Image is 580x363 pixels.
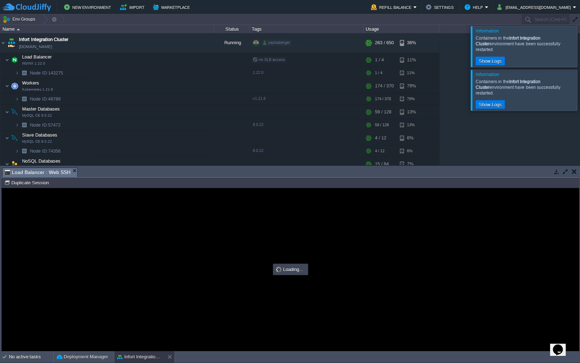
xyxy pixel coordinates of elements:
img: CloudJiffy [2,3,51,12]
button: New Environment [64,3,113,11]
div: 11% [400,53,423,67]
div: 36% [400,33,423,52]
span: Information [476,28,499,34]
button: Show Logs [477,58,504,64]
button: Marketplace [153,3,192,11]
div: 13% [400,119,423,131]
img: AMDAwAAAACH5BAEAAAAALAAAAAABAAEAAAICRAEAOw== [5,53,9,67]
div: 7% [400,157,423,171]
span: Kubernetes 1.21.6 [22,87,53,92]
img: AMDAwAAAACH5BAEAAAAALAAAAAABAAEAAAICRAEAOw== [6,33,16,52]
div: Containers in the environment have been successfully restarted. [476,35,575,52]
a: [DOMAIN_NAME] [19,43,52,50]
div: No active tasks [9,351,53,363]
a: Slave DatabasesMySQL CE 8.0.22 [21,132,58,138]
span: Workers [21,80,40,86]
div: 174 / 370 [375,93,391,104]
img: AMDAwAAAACH5BAEAAAAALAAAAAABAAEAAAICRAEAOw== [5,105,9,119]
button: Deployment Manager [57,353,108,361]
a: NoSQL Databases [21,158,62,164]
div: Tags [250,25,363,33]
img: AMDAwAAAACH5BAEAAAAALAAAAAABAAEAAAICRAEAOw== [10,157,20,171]
img: AMDAwAAAACH5BAEAAAAALAAAAAABAAEAAAICRAEAOw== [19,145,29,157]
div: 1 / 4 [375,53,384,67]
div: 79% [400,93,423,104]
img: AMDAwAAAACH5BAEAAAAALAAAAAABAAEAAAICRAEAOw== [15,93,19,104]
div: sashaberger [262,40,292,46]
div: 13% [400,105,423,119]
a: Load BalancerNGINX 1.22.0 [21,54,53,60]
button: Import [120,3,147,11]
img: AMDAwAAAACH5BAEAAAAALAAAAAABAAEAAAICRAEAOw== [17,29,20,30]
span: Master Databases [21,106,61,112]
div: 4 / 12 [375,131,386,145]
div: 174 / 370 [375,79,394,93]
a: WorkersKubernetes 1.21.6 [21,80,40,86]
button: Refill Balance [371,3,413,11]
div: 6% [400,131,423,145]
span: v1.21.6 [253,96,266,101]
span: 74356 [29,148,62,154]
div: Running [214,33,250,52]
img: AMDAwAAAACH5BAEAAAAALAAAAAABAAEAAAICRAEAOw== [5,79,9,93]
span: no SLB access [253,57,285,62]
img: AMDAwAAAACH5BAEAAAAALAAAAAABAAEAAAICRAEAOw== [19,67,29,78]
div: Containers in the environment have been successfully restarted. [476,79,575,96]
span: 143275 [29,70,64,76]
span: NGINX 1.22.0 [22,61,45,66]
span: Node ID: [30,70,48,76]
img: AMDAwAAAACH5BAEAAAAALAAAAAABAAEAAAICRAEAOw== [19,119,29,131]
span: 49789 [29,96,62,102]
a: Master DatabasesMySQL CE 8.0.22 [21,106,61,112]
img: AMDAwAAAACH5BAEAAAAALAAAAAABAAEAAAICRAEAOw== [15,67,19,78]
div: 59 / 128 [375,119,389,131]
img: AMDAwAAAACH5BAEAAAAALAAAAAABAAEAAAICRAEAOw== [5,157,9,171]
img: AMDAwAAAACH5BAEAAAAALAAAAAABAAEAAAICRAEAOw== [0,33,6,52]
span: Node ID: [30,148,48,154]
img: AMDAwAAAACH5BAEAAAAALAAAAAABAAEAAAICRAEAOw== [10,105,20,119]
a: Node ID:57472 [29,122,62,128]
img: AMDAwAAAACH5BAEAAAAALAAAAAABAAEAAAICRAEAOw== [5,131,9,145]
div: 59 / 128 [375,105,391,119]
span: Node ID: [30,96,48,102]
span: 1.22.0 [253,70,263,75]
button: Settings [426,3,456,11]
div: 15 / 64 [375,157,389,171]
span: Slave Databases [21,132,58,138]
a: Node ID:74356 [29,148,62,154]
div: Usage [364,25,439,33]
span: 8.0.22 [253,148,263,153]
a: Infort Integration Cluster [19,36,68,43]
div: Name [1,25,214,33]
span: Load Balancer [21,54,53,60]
a: Node ID:49789 [29,96,62,102]
iframe: chat widget [550,334,573,356]
img: AMDAwAAAACH5BAEAAAAALAAAAAABAAEAAAICRAEAOw== [15,119,19,131]
div: Status [214,25,249,33]
button: Help [465,3,485,11]
img: AMDAwAAAACH5BAEAAAAALAAAAAABAAEAAAICRAEAOw== [10,53,20,67]
div: 1 / 4 [375,67,382,78]
button: Env Groups [2,14,38,24]
span: Node ID: [30,122,48,128]
span: Information [476,72,499,77]
span: MySQL CE 8.0.22 [22,139,52,144]
button: [EMAIL_ADDRESS][DOMAIN_NAME] [497,3,573,11]
img: AMDAwAAAACH5BAEAAAAALAAAAAABAAEAAAICRAEAOw== [19,93,29,104]
div: Loading... [274,265,307,274]
button: Infort Integration Cluster [117,353,162,361]
div: 263 / 650 [375,33,394,52]
span: 8.0.22 [253,122,263,127]
div: 4 / 12 [375,145,385,157]
div: 6% [400,145,423,157]
button: Duplicate Session [4,179,51,186]
div: 11% [400,67,423,78]
img: AMDAwAAAACH5BAEAAAAALAAAAAABAAEAAAICRAEAOw== [10,131,20,145]
span: 57472 [29,122,62,128]
div: 79% [400,79,423,93]
img: AMDAwAAAACH5BAEAAAAALAAAAAABAAEAAAICRAEAOw== [15,145,19,157]
span: MySQL CE 8.0.22 [22,113,52,118]
span: Load Balancer : Web SSH [5,168,70,177]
